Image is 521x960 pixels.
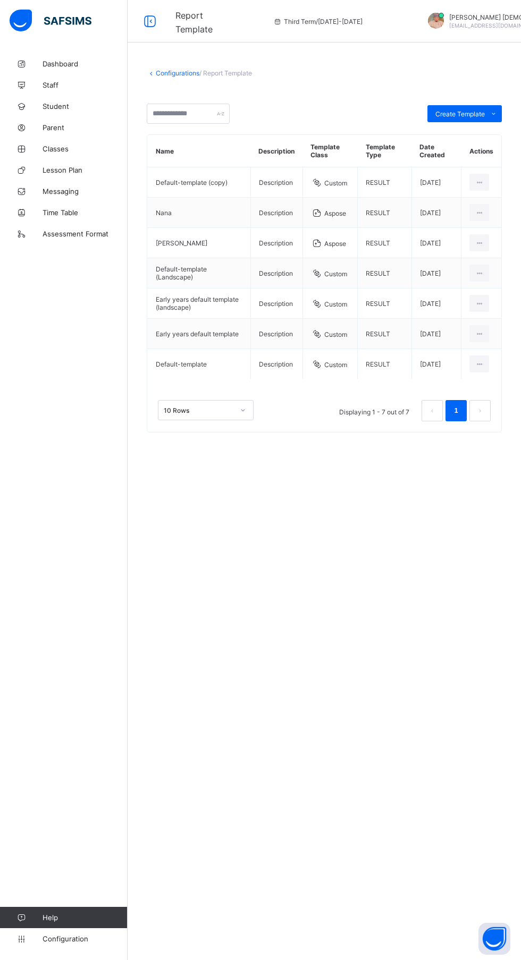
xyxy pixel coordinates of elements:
span: Student [43,102,128,111]
td: Custom [302,319,357,349]
td: Default-template (Landscape) [148,258,251,288]
td: RESULT [358,228,411,258]
li: Displaying 1 - 7 out of 7 [331,400,417,421]
span: Report Template [175,10,213,35]
span: Classes [43,145,128,153]
td: [DATE] [411,228,461,258]
td: Nana [148,198,251,228]
a: Configurations [156,69,199,77]
td: RESULT [358,319,411,349]
button: next page [469,400,491,421]
td: Aspose [302,228,357,258]
td: RESULT [358,349,411,379]
span: Help [43,913,127,922]
span: Dashboard [43,60,128,68]
th: Template Type [358,135,411,167]
td: [DATE] [411,258,461,288]
span: Assessment Format [43,230,128,238]
td: Custom [302,288,357,319]
button: prev page [422,400,443,421]
span: / Report Template [199,69,252,77]
td: [PERSON_NAME] [148,228,251,258]
td: Description [250,228,302,258]
td: RESULT [358,198,411,228]
th: Description [250,135,302,167]
th: Name [148,135,251,167]
td: RESULT [358,258,411,288]
button: Open asap [478,923,510,955]
span: Configuration [43,934,127,943]
td: Description [250,349,302,379]
td: Early years default template (landscape) [148,288,251,319]
span: Lesson Plan [43,166,128,174]
td: Custom [302,258,357,288]
span: Create Template [435,110,485,118]
div: 10 Rows [164,406,234,414]
td: Aspose [302,198,357,228]
td: Description [250,288,302,319]
span: Parent [43,123,128,132]
li: 1 [446,400,467,421]
td: RESULT [358,288,411,319]
td: [DATE] [411,349,461,379]
td: Default-template [148,349,251,379]
td: Description [250,167,302,198]
span: Time Table [43,208,128,217]
td: Custom [302,349,357,379]
td: Early years default template [148,319,251,349]
th: Actions [461,135,501,167]
td: [DATE] [411,198,461,228]
td: [DATE] [411,288,461,319]
span: Staff [43,81,128,89]
span: Messaging [43,187,128,196]
img: safsims [10,10,91,32]
td: RESULT [358,167,411,198]
td: Description [250,319,302,349]
td: Description [250,198,302,228]
td: [DATE] [411,167,461,198]
td: [DATE] [411,319,461,349]
span: session/term information [273,18,363,26]
td: Description [250,258,302,288]
th: Template Class [302,135,357,167]
a: 1 [451,404,461,418]
th: Date Created [411,135,461,167]
td: Custom [302,167,357,198]
td: Default-template (copy) [148,167,251,198]
li: 上一页 [422,400,443,421]
li: 下一页 [469,400,491,421]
